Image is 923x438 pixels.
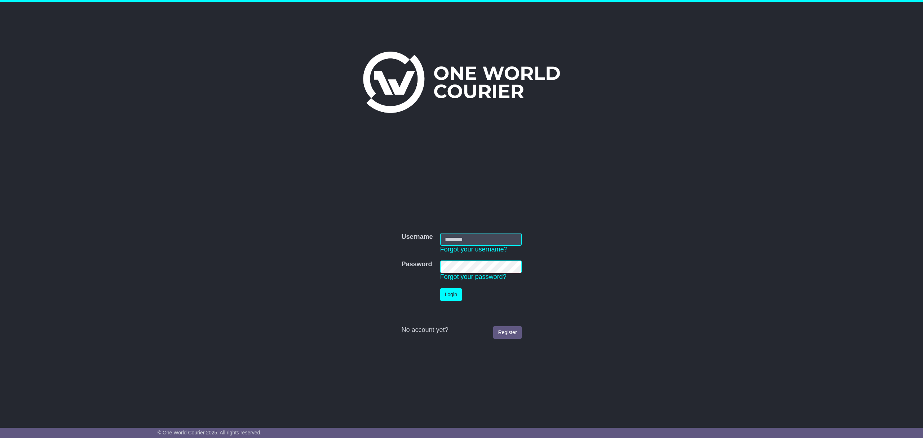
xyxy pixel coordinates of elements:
[363,52,560,113] img: One World
[493,326,521,339] a: Register
[440,273,507,280] a: Forgot your password?
[440,288,462,301] button: Login
[440,246,508,253] a: Forgot your username?
[158,430,262,435] span: © One World Courier 2025. All rights reserved.
[401,326,521,334] div: No account yet?
[401,233,433,241] label: Username
[401,260,432,268] label: Password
